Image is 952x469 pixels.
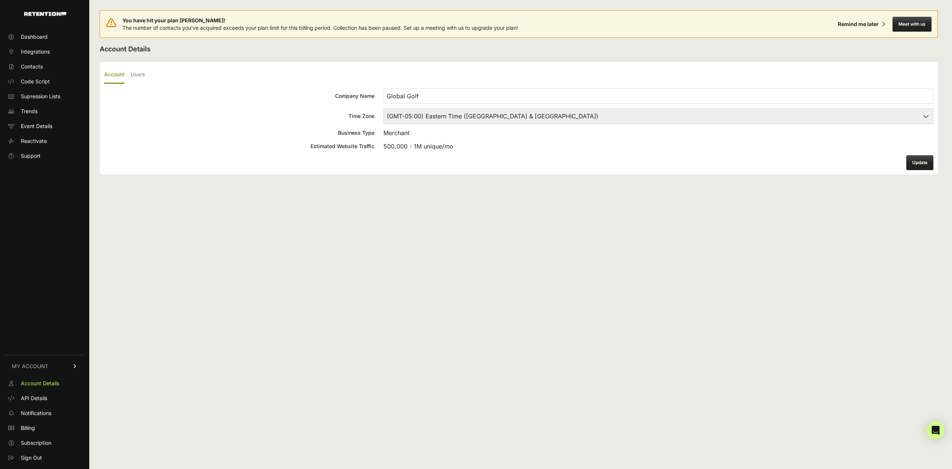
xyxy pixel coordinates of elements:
[21,409,51,417] span: Notifications
[838,20,879,28] div: Remind me later
[4,31,85,43] a: Dashboard
[104,129,374,137] div: Business Type
[4,135,85,147] a: Reactivate
[4,105,85,117] a: Trends
[21,122,52,130] span: Event Details
[21,152,41,160] span: Support
[24,12,66,16] img: Retention.com
[21,48,50,55] span: Integrations
[12,363,48,370] span: MY ACCOUNT
[4,355,85,377] a: MY ACCOUNT
[4,407,85,419] a: Notifications
[131,66,145,84] label: Users
[21,108,38,115] span: Trends
[100,44,938,54] h2: Account Details
[4,61,85,73] a: Contacts
[21,439,51,447] span: Subscription
[906,155,933,170] button: Update
[4,76,85,87] a: Code Script
[122,17,518,24] span: You have hit your plan [PERSON_NAME]!
[4,452,85,464] a: Sign Out
[104,66,125,84] label: Account
[21,137,47,145] span: Reactivate
[21,395,47,402] span: API Details
[21,424,35,432] span: Billing
[383,128,933,137] div: Merchant
[21,78,50,85] span: Code Script
[21,380,59,387] span: Account Details
[4,377,85,389] a: Account Details
[835,17,888,31] button: Remind me later
[4,120,85,132] a: Event Details
[4,150,85,162] a: Support
[104,92,374,100] div: Company Name
[122,25,518,31] span: The number of contacts you've acquired exceeds your plan limit for this billing period. Collectio...
[4,392,85,404] a: API Details
[927,421,945,439] div: Open Intercom Messenger
[383,142,933,151] div: 500,000 - 1M unique/mo
[21,454,42,462] span: Sign Out
[21,63,43,70] span: Contacts
[21,33,48,41] span: Dashboard
[383,88,933,104] input: Company Name
[4,46,85,58] a: Integrations
[383,108,933,124] select: Time Zone
[4,422,85,434] a: Billing
[104,112,374,120] div: Time Zone
[104,143,374,150] div: Estimated Website Traffic
[4,90,85,102] a: Supression Lists
[21,93,60,100] span: Supression Lists
[4,437,85,449] a: Subscription
[892,17,932,32] button: Meet with us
